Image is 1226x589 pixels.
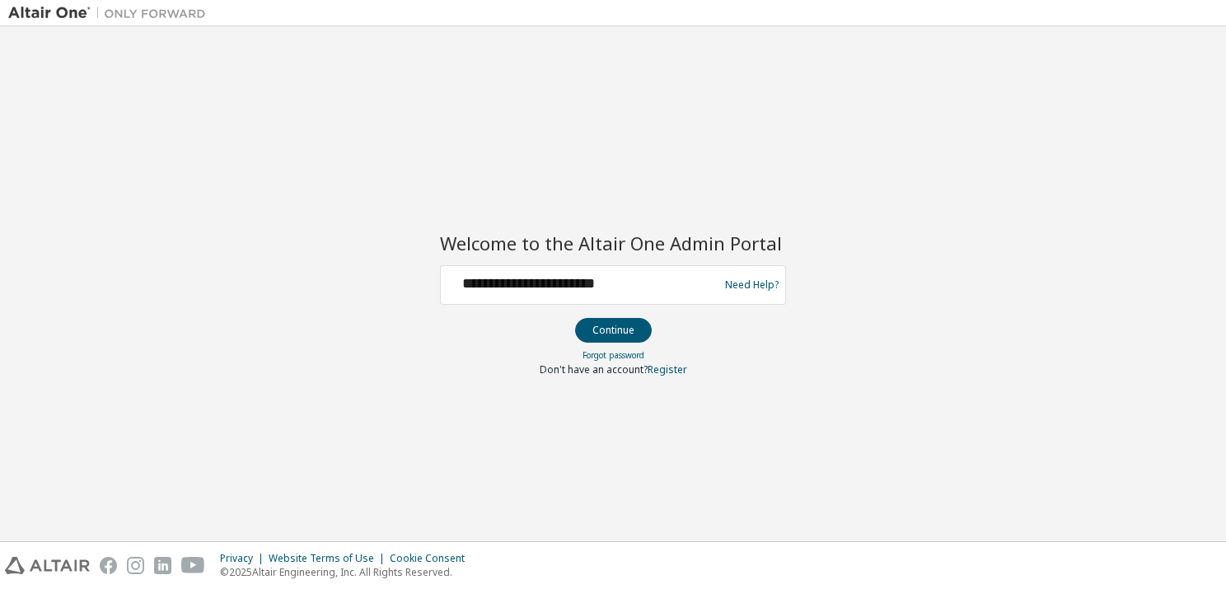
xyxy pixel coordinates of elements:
[220,565,475,579] p: © 2025 Altair Engineering, Inc. All Rights Reserved.
[583,349,644,361] a: Forgot password
[127,557,144,574] img: instagram.svg
[269,552,390,565] div: Website Terms of Use
[5,557,90,574] img: altair_logo.svg
[540,362,648,376] span: Don't have an account?
[575,318,652,343] button: Continue
[440,231,786,255] h2: Welcome to the Altair One Admin Portal
[648,362,687,376] a: Register
[100,557,117,574] img: facebook.svg
[725,284,779,285] a: Need Help?
[181,557,205,574] img: youtube.svg
[390,552,475,565] div: Cookie Consent
[154,557,171,574] img: linkedin.svg
[220,552,269,565] div: Privacy
[8,5,214,21] img: Altair One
